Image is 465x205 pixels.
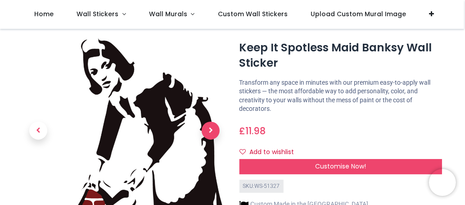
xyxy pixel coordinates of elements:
h1: Keep It Spotless Maid Banksy Wall Sticker [239,40,442,71]
span: Wall Stickers [77,9,118,18]
span: Previous [29,122,47,140]
span: Next [202,122,220,140]
span: Customise Now! [315,162,366,171]
div: SKU: WS-51327 [239,180,284,193]
i: Add to wishlist [240,149,246,155]
span: 11.98 [246,124,266,137]
p: Transform any space in minutes with our premium easy-to-apply wall stickers — the most affordable... [239,78,442,114]
button: Add to wishlistAdd to wishlist [239,145,302,160]
span: Upload Custom Mural Image [311,9,406,18]
span: £ [239,124,266,137]
span: Home [34,9,54,18]
span: Wall Murals [149,9,187,18]
span: Custom Wall Stickers [218,9,288,18]
a: Previous [23,66,54,195]
a: Next [195,66,226,195]
iframe: Brevo live chat [429,169,456,196]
